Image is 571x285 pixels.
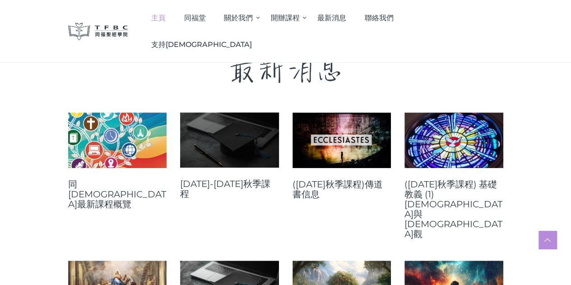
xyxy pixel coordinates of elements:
p: 最新消息 [68,41,503,94]
a: 支持[DEMOGRAPHIC_DATA] [142,31,261,58]
a: [DATE]-[DATE]秋季課程 [180,179,279,199]
a: 同[DEMOGRAPHIC_DATA]最新課程概覽 [68,179,167,209]
span: 聯絡我們 [365,14,394,22]
span: 同福堂 [184,14,205,22]
span: 開辦課程 [271,14,300,22]
a: 同福堂 [175,5,215,31]
a: ([DATE]秋季課程)傳道書信息 [292,179,391,199]
span: 主頁 [151,14,166,22]
a: 開辦課程 [261,5,308,31]
span: 支持[DEMOGRAPHIC_DATA] [151,40,252,49]
a: 關於我們 [215,5,262,31]
a: ([DATE]秋季課程) 基礎教義 (1) [DEMOGRAPHIC_DATA]與[DEMOGRAPHIC_DATA]觀 [404,179,503,239]
span: 最新消息 [317,14,346,22]
a: 主頁 [142,5,175,31]
a: 聯絡我們 [355,5,403,31]
a: 最新消息 [308,5,356,31]
img: 同福聖經學院 TFBC [68,23,129,40]
span: 關於我們 [224,14,253,22]
a: Scroll to top [539,231,557,249]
